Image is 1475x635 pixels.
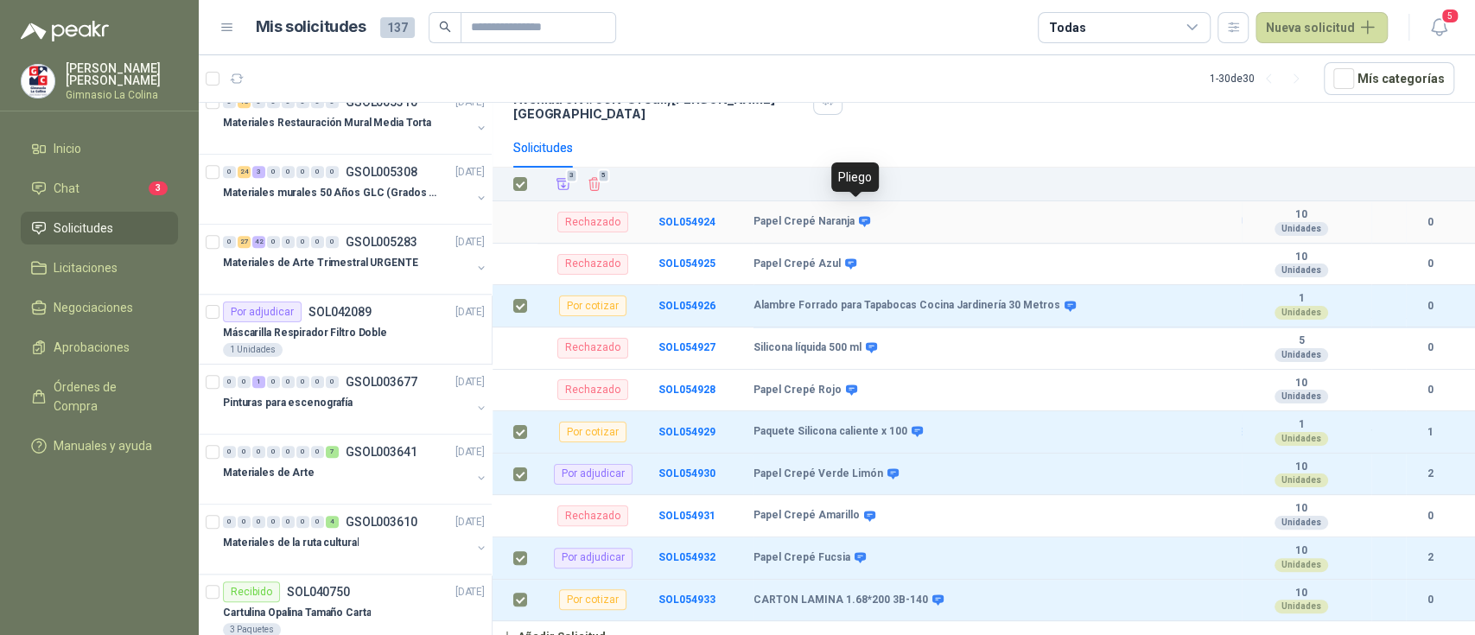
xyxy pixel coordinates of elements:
[296,236,309,248] div: 0
[1406,298,1454,314] b: 0
[658,257,715,270] b: SOL054925
[1440,8,1459,24] span: 5
[326,446,339,458] div: 7
[21,429,178,462] a: Manuales y ayuda
[223,581,280,602] div: Recibido
[658,467,715,479] b: SOL054930
[1242,587,1361,600] b: 10
[21,251,178,284] a: Licitaciones
[455,164,485,181] p: [DATE]
[238,516,251,528] div: 0
[282,446,295,458] div: 0
[54,338,130,357] span: Aprobaciones
[223,343,283,357] div: 1 Unidades
[238,446,251,458] div: 0
[658,341,715,353] b: SOL054927
[753,257,841,271] b: Papel Crepé Azul
[455,234,485,251] p: [DATE]
[439,21,451,33] span: search
[282,236,295,248] div: 0
[1242,544,1361,558] b: 10
[559,589,626,610] div: Por cotizar
[223,511,488,567] a: 0 0 0 0 0 0 0 4 GSOL003610[DATE] Materiales de la ruta cultural
[753,425,907,439] b: Paquete Silicona caliente x 100
[296,446,309,458] div: 0
[554,548,633,568] div: Por adjudicar
[54,179,79,198] span: Chat
[1324,62,1454,95] button: Mís categorías
[551,172,575,196] button: Añadir
[658,300,715,312] a: SOL054926
[1275,348,1328,362] div: Unidades
[223,232,488,287] a: 0 27 42 0 0 0 0 0 GSOL005283[DATE] Materiales de Arte Trimestral URGENTE
[582,172,607,196] button: Eliminar
[557,254,628,275] div: Rechazado
[557,338,628,359] div: Rechazado
[256,15,366,40] h1: Mis solicitudes
[559,422,626,442] div: Por cotizar
[326,376,339,388] div: 0
[223,162,488,217] a: 0 24 3 0 0 0 0 0 GSOL005308[DATE] Materiales murales 50 Años GLC (Grados 10 y 11)
[753,341,861,355] b: Silicona líquida 500 ml
[557,379,628,400] div: Rechazado
[753,467,883,481] b: Papel Crepé Verde Limón
[658,551,715,563] b: SOL054932
[346,516,417,528] p: GSOL003610
[21,21,109,41] img: Logo peakr
[346,376,417,388] p: GSOL003677
[282,166,295,178] div: 0
[1406,214,1454,231] b: 0
[267,516,280,528] div: 0
[21,371,178,422] a: Órdenes de Compra
[1275,390,1328,403] div: Unidades
[658,426,715,438] a: SOL054929
[513,138,573,157] div: Solicitudes
[1242,334,1361,348] b: 5
[223,302,302,322] div: Por adjudicar
[455,444,485,460] p: [DATE]
[1049,18,1085,37] div: Todas
[346,236,417,248] p: GSOL005283
[566,168,578,182] span: 3
[326,166,339,178] div: 0
[1242,460,1361,474] b: 10
[223,185,438,201] p: Materiales murales 50 Años GLC (Grados 10 y 11)
[1275,600,1328,613] div: Unidades
[66,62,178,86] p: [PERSON_NAME] [PERSON_NAME]
[1242,502,1361,516] b: 10
[238,166,251,178] div: 24
[223,166,236,178] div: 0
[1275,516,1328,530] div: Unidades
[223,255,418,271] p: Materiales de Arte Trimestral URGENTE
[1275,558,1328,572] div: Unidades
[346,96,417,108] p: GSOL005310
[346,166,417,178] p: GSOL005308
[311,376,324,388] div: 0
[753,215,855,229] b: Papel Crepé Naranja
[252,446,265,458] div: 0
[658,594,715,606] a: SOL054933
[223,605,371,621] p: Cartulina Opalina Tamaño Carta
[267,446,280,458] div: 0
[238,236,251,248] div: 27
[1242,418,1361,432] b: 1
[753,551,850,565] b: Papel Crepé Fucsia
[223,325,387,341] p: Máscarilla Respirador Filtro Doble
[1406,340,1454,356] b: 0
[1406,508,1454,524] b: 0
[753,299,1060,313] b: Alambre Forrado para Tapabocas Cocina Jardinería 30 Metros
[455,514,485,530] p: [DATE]
[455,374,485,391] p: [DATE]
[597,168,609,182] span: 5
[326,516,339,528] div: 4
[311,446,324,458] div: 0
[311,516,324,528] div: 0
[223,516,236,528] div: 0
[21,291,178,324] a: Negociaciones
[267,166,280,178] div: 0
[252,236,265,248] div: 42
[1406,592,1454,608] b: 0
[753,509,860,523] b: Papel Crepé Amarillo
